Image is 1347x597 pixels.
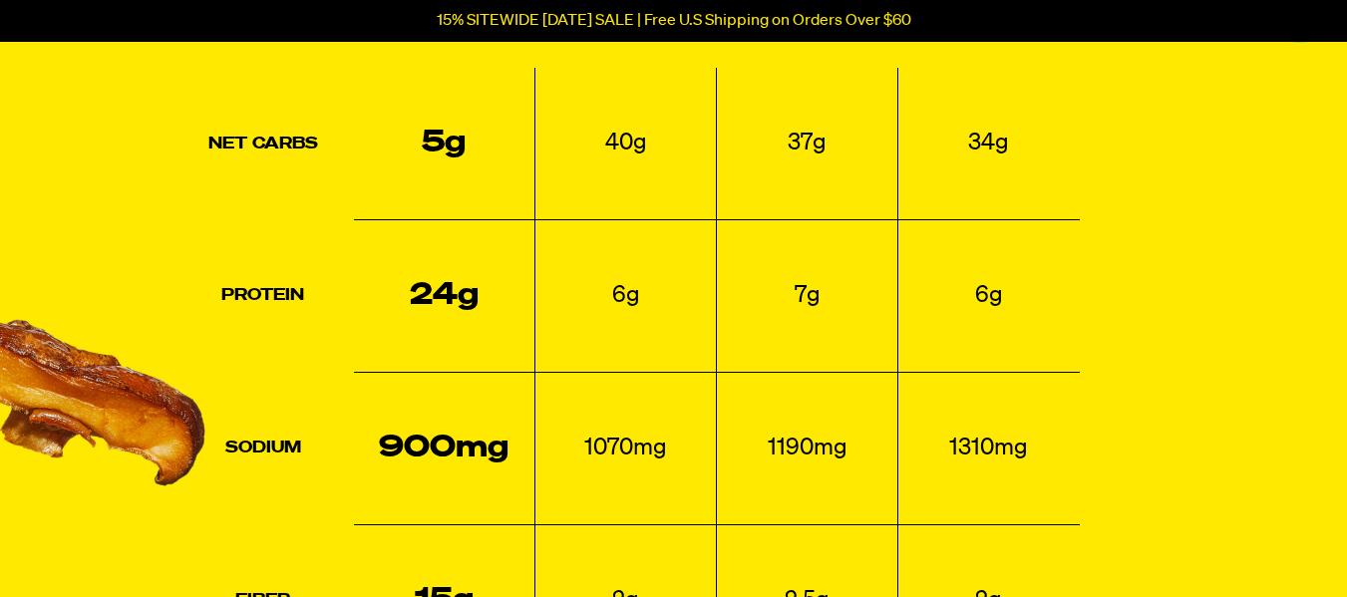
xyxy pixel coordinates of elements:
td: 6g [898,220,1080,373]
td: 1310mg [898,373,1080,525]
th: Net Carbs [172,68,354,220]
td: 37g [717,68,898,220]
td: 900mg [354,373,535,525]
th: Protein [172,220,354,373]
td: 1070mg [535,373,717,525]
td: 7g [717,220,898,373]
th: Sodium [172,373,354,525]
td: 1190mg [717,373,898,525]
td: 24g [354,220,535,373]
td: 5g [354,68,535,220]
td: 6g [535,220,717,373]
td: 40g [535,68,717,220]
p: 15% SITEWIDE [DATE] SALE | Free U.S Shipping on Orders Over $60 [437,12,911,30]
td: 34g [898,68,1080,220]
